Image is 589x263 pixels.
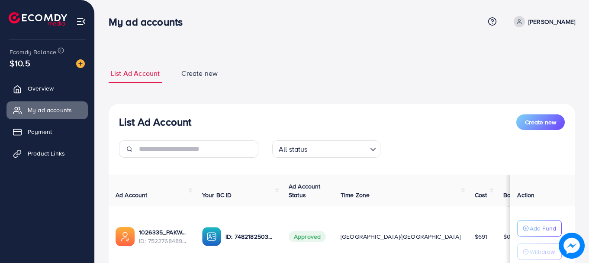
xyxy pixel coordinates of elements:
span: $10.5 [10,57,30,69]
span: Ad Account Status [289,182,321,199]
span: Your BC ID [202,191,232,199]
span: Payment [28,127,52,136]
a: My ad accounts [6,101,88,119]
span: Ad Account [116,191,148,199]
span: $691 [475,232,488,241]
p: Withdraw [530,247,555,257]
div: Search for option [272,140,380,158]
div: <span class='underline'>1026335_PAKWALL_1751531043864</span></br>7522768489221144593 [139,228,188,246]
a: Overview [6,80,88,97]
input: Search for option [310,141,367,156]
p: ID: 7482182503915372561 [225,231,275,242]
span: All status [277,143,309,156]
span: Create new [525,118,556,127]
span: My ad accounts [28,106,72,114]
a: [PERSON_NAME] [510,16,575,27]
img: menu [76,16,86,26]
span: Time Zone [341,191,370,199]
img: ic-ads-acc.e4c84228.svg [116,227,135,246]
span: ID: 7522768489221144593 [139,237,188,245]
p: Add Fund [530,223,556,234]
span: Cost [475,191,487,199]
h3: My ad accounts [109,16,190,28]
img: ic-ba-acc.ded83a64.svg [202,227,221,246]
span: Product Links [28,149,65,158]
span: Balance [503,191,526,199]
button: Add Fund [517,220,562,237]
span: Overview [28,84,54,93]
a: Product Links [6,145,88,162]
span: Approved [289,231,326,242]
a: Payment [6,123,88,140]
span: [GEOGRAPHIC_DATA]/[GEOGRAPHIC_DATA] [341,232,461,241]
span: Action [517,191,534,199]
button: Withdraw [517,244,562,260]
button: Create new [516,114,565,130]
span: List Ad Account [111,68,160,78]
span: Create new [181,68,218,78]
span: Ecomdy Balance [10,48,56,56]
img: image [559,233,585,259]
p: [PERSON_NAME] [528,16,575,27]
img: image [76,59,85,68]
span: $0 [503,232,511,241]
img: logo [9,12,67,26]
a: 1026335_PAKWALL_1751531043864 [139,228,188,237]
h3: List Ad Account [119,116,191,128]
